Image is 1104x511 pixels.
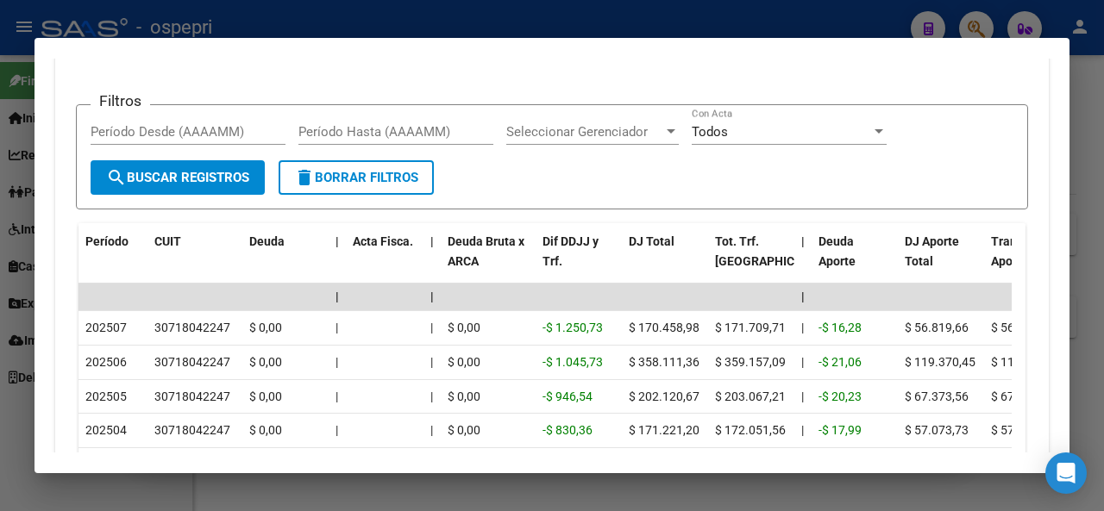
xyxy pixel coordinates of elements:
[715,389,786,403] span: $ 203.067,21
[905,355,975,369] span: $ 119.370,45
[692,124,728,140] span: Todos
[91,160,265,195] button: Buscar Registros
[423,223,441,299] datatable-header-cell: |
[85,234,129,248] span: Período
[106,170,249,185] span: Buscar Registros
[430,290,434,303] span: |
[991,389,1055,403] span: $ 67.393,79
[819,321,862,334] span: -$ 16,28
[819,389,862,403] span: -$ 20,23
[905,389,969,403] span: $ 67.373,56
[336,355,338,369] span: |
[430,355,433,369] span: |
[85,389,127,403] span: 202505
[430,389,433,403] span: |
[448,234,524,268] span: Deuda Bruta x ARCA
[991,423,1055,437] span: $ 57.091,72
[819,234,856,268] span: Deuda Aporte
[801,389,804,403] span: |
[448,389,480,403] span: $ 0,00
[249,321,282,334] span: $ 0,00
[629,355,699,369] span: $ 358.111,36
[536,223,622,299] datatable-header-cell: Dif DDJJ y Trf.
[249,423,282,437] span: $ 0,00
[622,223,708,299] datatable-header-cell: DJ Total
[249,389,282,403] span: $ 0,00
[91,91,150,110] h3: Filtros
[543,321,603,334] span: -$ 1.250,73
[812,223,898,299] datatable-header-cell: Deuda Aporte
[543,355,603,369] span: -$ 1.045,73
[441,223,536,299] datatable-header-cell: Deuda Bruta x ARCA
[242,223,329,299] datatable-header-cell: Deuda
[154,352,230,372] div: 30718042247
[819,355,862,369] span: -$ 21,06
[801,423,804,437] span: |
[801,321,804,334] span: |
[715,355,786,369] span: $ 359.157,09
[430,321,433,334] span: |
[506,124,663,140] span: Seleccionar Gerenciador
[991,234,1056,268] span: Transferido Aporte
[898,223,984,299] datatable-header-cell: DJ Aporte Total
[154,421,230,440] div: 30718042247
[430,234,434,248] span: |
[85,355,127,369] span: 202506
[448,355,480,369] span: $ 0,00
[991,321,1055,334] span: $ 56.835,94
[430,423,433,437] span: |
[794,223,812,299] datatable-header-cell: |
[543,389,593,403] span: -$ 946,54
[543,234,599,268] span: Dif DDJJ y Trf.
[336,321,338,334] span: |
[336,423,338,437] span: |
[78,223,147,299] datatable-header-cell: Período
[819,423,862,437] span: -$ 17,99
[629,389,699,403] span: $ 202.120,67
[85,321,127,334] span: 202507
[279,160,434,195] button: Borrar Filtros
[329,223,346,299] datatable-header-cell: |
[154,387,230,407] div: 30718042247
[336,234,339,248] span: |
[147,223,242,299] datatable-header-cell: CUIT
[715,423,786,437] span: $ 172.051,56
[991,355,1062,369] span: $ 119.391,51
[154,234,181,248] span: CUIT
[905,321,969,334] span: $ 56.819,66
[249,355,282,369] span: $ 0,00
[708,223,794,299] datatable-header-cell: Tot. Trf. Bruto
[984,223,1070,299] datatable-header-cell: Transferido Aporte
[336,389,338,403] span: |
[346,223,423,299] datatable-header-cell: Acta Fisca.
[905,234,959,268] span: DJ Aporte Total
[249,234,285,248] span: Deuda
[905,423,969,437] span: $ 57.073,73
[715,234,832,268] span: Tot. Trf. [GEOGRAPHIC_DATA]
[629,423,699,437] span: $ 171.221,20
[106,167,127,188] mat-icon: search
[543,423,593,437] span: -$ 830,36
[801,355,804,369] span: |
[629,234,674,248] span: DJ Total
[154,318,230,338] div: 30718042247
[715,321,786,334] span: $ 171.709,71
[448,321,480,334] span: $ 0,00
[629,321,699,334] span: $ 170.458,98
[336,290,339,303] span: |
[448,423,480,437] span: $ 0,00
[353,234,413,248] span: Acta Fisca.
[801,290,805,303] span: |
[85,423,127,437] span: 202504
[294,170,418,185] span: Borrar Filtros
[801,234,805,248] span: |
[1045,452,1087,494] div: Open Intercom Messenger
[294,167,315,188] mat-icon: delete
